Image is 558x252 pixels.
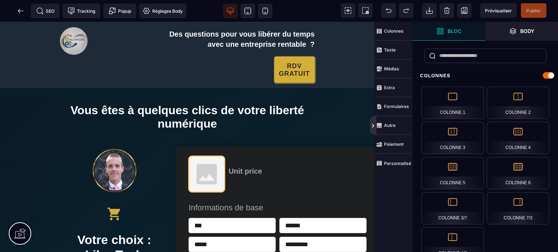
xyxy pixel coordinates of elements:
[60,5,88,33] img: de3acc9ae0b61ea228ad65d4f8de8e4c_logo_technicops_3.png
[68,7,95,15] span: Tracking
[487,157,549,189] div: Colonne 6
[375,41,413,59] span: Texte
[47,78,327,112] h1: Vous êtes à quelques clics de votre liberté numérique
[153,7,315,28] div: Des questions pour vous libérer du temps avec une entreprise rentable ?
[384,47,396,53] strong: Texte
[240,4,255,18] span: Voir tablette
[258,4,272,18] span: Voir mobile
[103,4,136,18] span: Créer une alerte modale
[487,122,549,154] div: Colonne 4
[109,7,131,15] span: Popup
[413,115,420,137] span: Afficher les vues
[53,207,176,244] h1: Votre choix : LiberTech
[31,4,60,18] span: Métadata SEO
[223,4,238,18] span: Voir bureau
[399,3,413,18] span: Rétablir
[520,28,534,34] strong: Body
[413,69,558,82] div: Colonnes
[143,7,183,15] span: Réglages Body
[480,3,517,18] span: Aperçu
[421,157,484,189] div: Colonne 5
[384,85,395,90] strong: Extra
[375,78,413,97] span: Extra
[375,97,413,116] span: Formulaires
[413,22,485,41] span: Ouvrir les blocs
[485,8,512,13] span: Prévisualiser
[189,181,367,191] h5: Informations de base
[107,185,122,200] img: 4a1ee5b1b41d22bb8c72cdd22dded87c_icons8-caddie-100.png
[139,4,186,18] span: Favicon
[36,7,54,15] span: SEO
[422,3,437,18] span: Importer
[91,125,138,172] img: 8b362d96bec9e8e76015217cce0796a7_6795_67bdbd8446532_d11n7da8rpqbjy.png
[448,28,461,34] strong: Bloc
[457,3,472,18] span: Enregistrer
[384,141,404,147] strong: Paiement
[62,4,100,18] span: Code de suivi
[358,3,373,18] span: Capture d'écran
[375,154,413,173] span: Personnalisé
[375,59,413,78] span: Médias
[421,122,484,154] div: Colonne 3
[384,66,399,71] strong: Médias
[384,104,409,109] strong: Formulaires
[375,22,413,41] span: Colonnes
[485,22,558,41] span: Ouvrir les calques
[384,123,396,128] strong: Autre
[189,134,225,170] img: Product image
[487,192,549,224] div: Colonne 7/3
[375,135,413,154] span: Paiement
[381,3,396,18] span: Défaire
[526,8,541,13] span: Publier
[274,35,315,61] button: RDV GRATUIT
[384,161,411,166] strong: Personnalisé
[440,3,454,18] span: Nettoyage
[375,116,413,135] span: Autre
[487,87,549,119] div: Colonne 2
[421,87,484,119] div: Colonne 1
[341,3,355,18] span: Voir les composants
[384,28,404,34] strong: Colonnes
[229,145,262,153] span: Unit price
[521,3,546,18] span: Enregistrer le contenu
[13,4,28,18] span: Retour
[421,192,484,224] div: Colonne 3/7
